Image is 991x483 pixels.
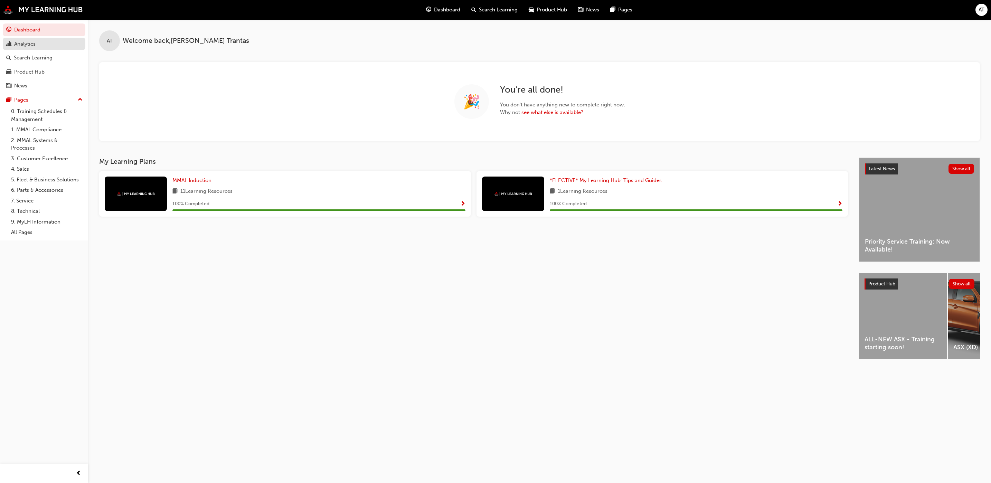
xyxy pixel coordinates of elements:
a: Product Hub [3,66,85,78]
span: 1 Learning Resources [558,187,607,196]
a: 8. Technical [8,206,85,217]
button: Show all [948,164,974,174]
button: Pages [3,94,85,106]
span: Pages [618,6,632,14]
span: Why not [500,108,625,116]
a: 9. MyLH Information [8,217,85,227]
span: Priority Service Training: Now Available! [865,238,974,253]
span: guage-icon [426,6,431,14]
span: News [586,6,599,14]
span: Product Hub [868,281,895,287]
a: car-iconProduct Hub [523,3,573,17]
span: pages-icon [610,6,615,14]
a: ALL-NEW ASX - Training starting soon! [859,273,947,359]
span: Show Progress [460,201,465,207]
span: news-icon [578,6,583,14]
a: news-iconNews [573,3,605,17]
a: Latest NewsShow all [865,163,974,174]
a: Dashboard [3,23,85,36]
img: mmal [3,5,83,14]
a: 0. Training Schedules & Management [8,106,85,124]
h2: You're all done! [500,84,625,95]
a: 7. Service [8,196,85,206]
span: news-icon [6,83,11,89]
span: 🎉 [463,98,480,106]
a: 1. MMAL Compliance [8,124,85,135]
span: pages-icon [6,97,11,103]
button: AT [975,4,988,16]
h3: My Learning Plans [99,158,848,165]
span: 100 % Completed [172,200,209,208]
span: book-icon [550,187,555,196]
a: 5. Fleet & Business Solutions [8,174,85,185]
span: 11 Learning Resources [180,187,233,196]
a: News [3,79,85,92]
a: MMAL Induction [172,177,214,184]
span: Show Progress [837,201,842,207]
a: Analytics [3,38,85,50]
span: prev-icon [76,469,81,478]
span: search-icon [471,6,476,14]
span: MMAL Induction [172,177,211,183]
div: Product Hub [14,68,45,76]
span: car-icon [6,69,11,75]
span: Dashboard [434,6,460,14]
span: book-icon [172,187,178,196]
div: Search Learning [14,54,53,62]
a: pages-iconPages [605,3,638,17]
span: car-icon [529,6,534,14]
a: Product HubShow all [865,278,974,290]
span: AT [107,37,113,45]
button: Show all [949,279,975,289]
div: Pages [14,96,28,104]
span: Search Learning [479,6,518,14]
a: 2. MMAL Systems & Processes [8,135,85,153]
span: You don't have anything new to complete right now. [500,101,625,109]
img: mmal [494,192,532,196]
a: 6. Parts & Accessories [8,185,85,196]
span: Product Hub [537,6,567,14]
div: Analytics [14,40,36,48]
a: guage-iconDashboard [421,3,466,17]
span: 100 % Completed [550,200,587,208]
a: see what else is available? [521,109,583,115]
span: Latest News [869,166,895,172]
span: up-icon [78,95,83,104]
button: DashboardAnalyticsSearch LearningProduct HubNews [3,22,85,94]
a: Search Learning [3,51,85,64]
span: Welcome back , [PERSON_NAME] Trantas [123,37,249,45]
div: News [14,82,27,90]
a: All Pages [8,227,85,238]
a: 3. Customer Excellence [8,153,85,164]
a: *ELECTIVE* My Learning Hub: Tips and Guides [550,177,664,184]
span: chart-icon [6,41,11,47]
button: Show Progress [460,200,465,208]
a: Latest NewsShow allPriority Service Training: Now Available! [859,158,980,262]
img: mmal [117,192,155,196]
a: search-iconSearch Learning [466,3,523,17]
span: search-icon [6,55,11,61]
span: guage-icon [6,27,11,33]
span: *ELECTIVE* My Learning Hub: Tips and Guides [550,177,662,183]
a: 4. Sales [8,164,85,174]
span: AT [979,6,984,14]
span: ALL-NEW ASX - Training starting soon! [865,335,942,351]
button: Show Progress [837,200,842,208]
